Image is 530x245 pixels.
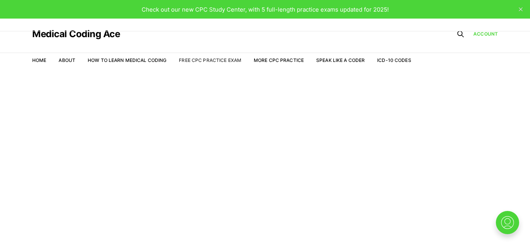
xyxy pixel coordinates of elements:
[254,57,304,63] a: More CPC Practice
[473,31,498,38] a: Account
[377,57,411,63] a: ICD-10 Codes
[179,57,241,63] a: Free CPC Practice Exam
[489,207,530,245] iframe: portal-trigger
[514,3,527,15] button: close
[316,57,365,63] a: Speak Like a Coder
[59,57,75,63] a: About
[88,57,166,63] a: How to Learn Medical Coding
[32,57,46,63] a: Home
[32,29,120,39] a: Medical Coding Ace
[142,6,389,13] span: Check out our new CPC Study Center, with 5 full-length practice exams updated for 2025!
